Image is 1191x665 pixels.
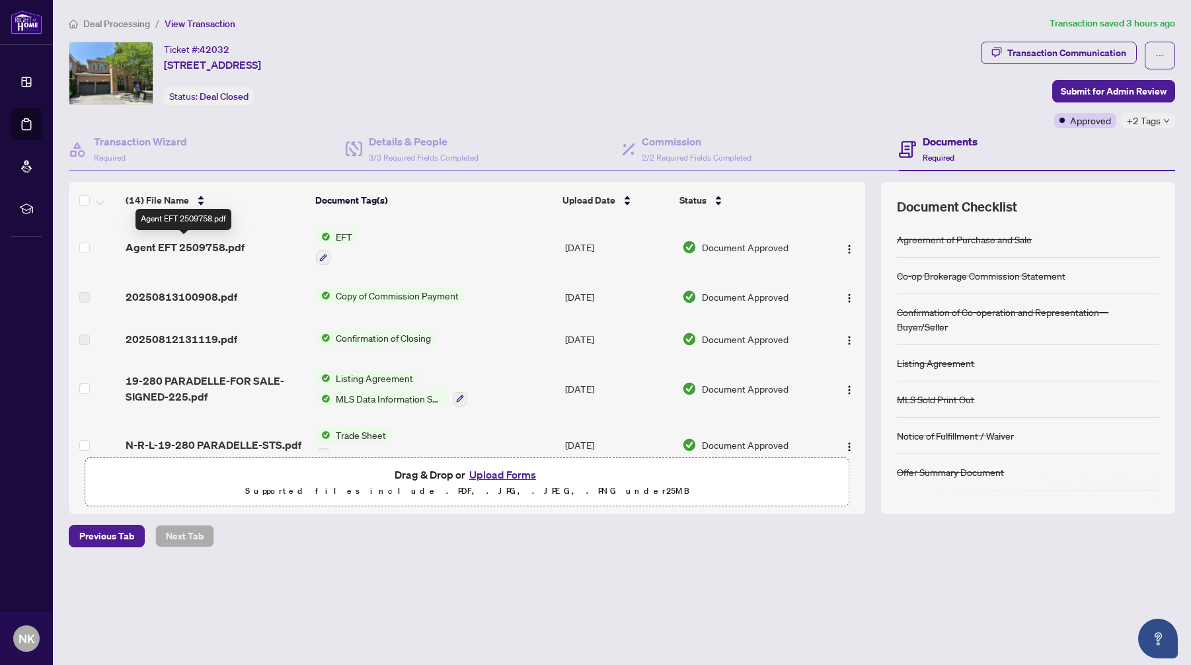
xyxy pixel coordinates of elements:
button: Logo [839,434,860,455]
th: Upload Date [557,182,674,219]
span: Drag & Drop or [395,466,540,483]
button: Previous Tab [69,525,145,547]
span: Document Approved [702,381,788,396]
span: [STREET_ADDRESS] [164,57,261,73]
img: Status Icon [316,288,330,303]
th: Status [674,182,820,219]
span: Listing Agreement [330,371,418,385]
img: Document Status [682,240,697,254]
td: [DATE] [560,360,677,417]
span: Status [679,193,707,208]
span: Agent EFT 2509758.pdf [126,239,245,255]
button: Logo [839,237,860,258]
img: IMG-N12205328_1.jpg [69,42,153,104]
span: View Transaction [165,18,235,30]
h4: Documents [923,134,978,149]
div: Agent EFT 2509758.pdf [135,209,231,230]
span: 19-280 PARADELLE-FOR SALE-SIGNED-225.pdf [126,373,305,405]
div: Confirmation of Co-operation and Representation—Buyer/Seller [897,305,1159,334]
span: 2/2 Required Fields Completed [642,153,751,163]
span: Required [923,153,954,163]
h4: Details & People [369,134,479,149]
button: Status IconCopy of Commission Payment [316,288,464,303]
span: Deal Closed [200,91,249,102]
li: / [155,16,159,31]
button: Logo [839,286,860,307]
img: Document Status [682,381,697,396]
span: ellipsis [1155,51,1165,60]
img: Status Icon [316,391,330,406]
img: Document Status [682,438,697,452]
p: Supported files include .PDF, .JPG, .JPEG, .PNG under 25 MB [93,483,841,499]
div: Listing Agreement [897,356,974,370]
span: 3/3 Required Fields Completed [369,153,479,163]
div: Status: [164,87,254,105]
span: Document Approved [702,240,788,254]
div: Ticket #: [164,42,229,57]
button: Next Tab [155,525,214,547]
span: Trade Sheet [330,428,391,442]
span: (14) File Name [126,193,189,208]
th: Document Tag(s) [310,182,557,219]
img: Logo [844,385,855,395]
td: [DATE] [560,276,677,318]
td: [DATE] [560,219,677,276]
h4: Transaction Wizard [94,134,187,149]
td: [DATE] [560,417,677,474]
button: Submit for Admin Review [1052,80,1175,102]
span: NK [19,629,35,648]
div: Transaction Communication [1007,42,1126,63]
img: Document Status [682,332,697,346]
span: Document Approved [702,290,788,304]
div: Offer Summary Document [897,465,1004,479]
button: Upload Forms [465,466,540,483]
span: down [1163,118,1170,124]
span: 20250813100908.pdf [126,289,237,305]
span: N-R-L-19-280 PARADELLE-STS.pdf [126,437,301,453]
article: Transaction saved 3 hours ago [1050,16,1175,31]
span: Previous Tab [79,526,134,547]
img: logo [11,10,42,34]
span: Required [94,153,126,163]
div: MLS Sold Print Out [897,392,974,407]
span: Upload Date [562,193,615,208]
span: 20250812131119.pdf [126,331,237,347]
img: Status Icon [316,331,330,345]
span: Deal Processing [83,18,150,30]
span: Document Checklist [897,198,1017,216]
div: Notice of Fulfillment / Waiver [897,428,1014,443]
button: Open asap [1138,619,1178,658]
button: Status IconListing AgreementStatus IconMLS Data Information Sheet [316,371,467,407]
div: Co-op Brokerage Commission Statement [897,268,1065,283]
span: Copy of Commission Payment [330,288,464,303]
img: Status Icon [316,428,330,442]
img: Logo [844,244,855,254]
button: Logo [839,329,860,350]
button: Logo [839,378,860,399]
span: Confirmation of Closing [330,331,436,345]
span: home [69,19,78,28]
h4: Commission [642,134,751,149]
td: [DATE] [560,318,677,360]
span: Drag & Drop orUpload FormsSupported files include .PDF, .JPG, .JPEG, .PNG under25MB [85,458,849,507]
button: Status IconEFT [316,229,358,265]
button: Status IconConfirmation of Closing [316,331,436,345]
span: MLS Data Information Sheet [330,391,447,406]
th: (14) File Name [120,182,310,219]
img: Document Status [682,290,697,304]
span: Document Approved [702,332,788,346]
img: Logo [844,335,855,346]
img: Status Icon [316,371,330,385]
img: Logo [844,293,855,303]
span: Submit for Admin Review [1061,81,1167,102]
button: Status IconTrade Sheet [316,428,391,463]
span: Approved [1070,113,1111,128]
span: 42032 [200,44,229,56]
img: Logo [844,442,855,452]
button: Transaction Communication [981,42,1137,64]
span: EFT [330,229,358,244]
span: +2 Tags [1127,113,1161,128]
span: Document Approved [702,438,788,452]
img: Status Icon [316,229,330,244]
div: Agreement of Purchase and Sale [897,232,1032,247]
